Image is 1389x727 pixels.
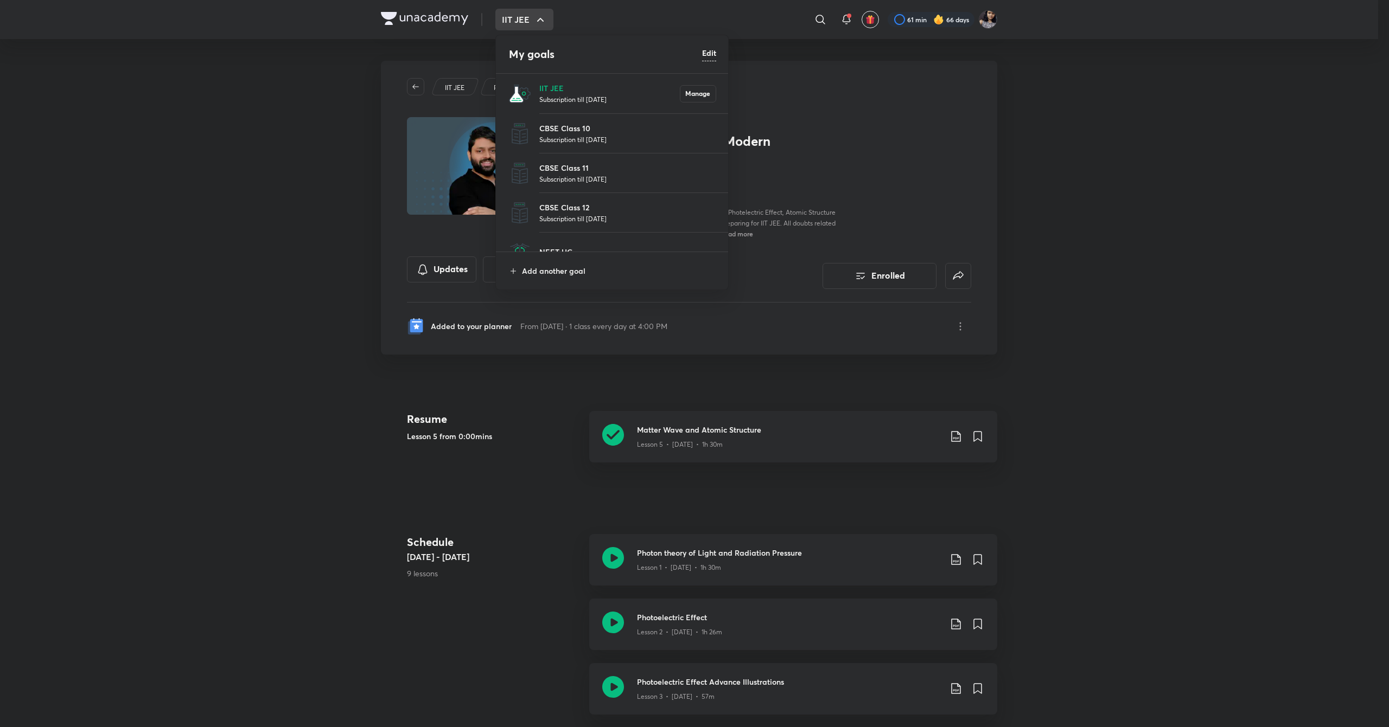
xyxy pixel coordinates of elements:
[539,123,716,134] p: CBSE Class 10
[522,265,716,276] p: Add another goal
[680,85,716,102] button: Manage
[539,94,680,105] p: Subscription till [DATE]
[509,46,702,62] h4: My goals
[509,123,531,145] img: CBSE Class 10
[539,173,716,184] p: Subscription till [DATE]
[539,246,716,258] p: NEET UG
[539,134,716,145] p: Subscription till [DATE]
[509,163,531,184] img: CBSE Class 11
[702,47,716,59] h6: Edit
[539,162,716,173] p: CBSE Class 11
[539,213,716,224] p: Subscription till [DATE]
[539,82,680,94] p: IIT JEE
[509,83,531,105] img: IIT JEE
[539,202,716,213] p: CBSE Class 12
[509,202,531,224] img: CBSE Class 12
[509,241,531,263] img: NEET UG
